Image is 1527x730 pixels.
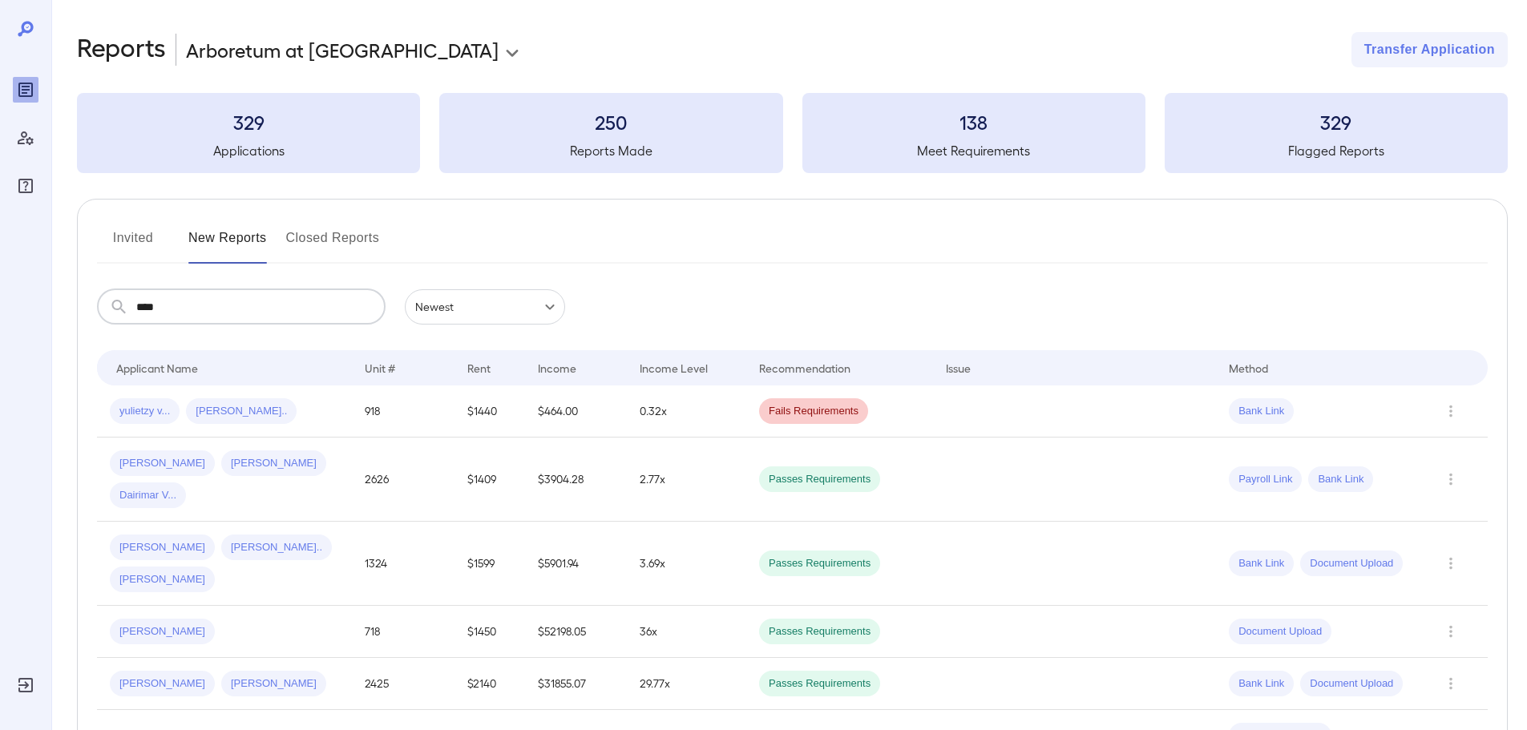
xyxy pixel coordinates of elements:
[759,624,880,639] span: Passes Requirements
[352,522,454,606] td: 1324
[454,606,525,658] td: $1450
[802,109,1145,135] h3: 138
[525,385,627,438] td: $464.00
[538,358,576,377] div: Income
[110,572,215,587] span: [PERSON_NAME]
[186,37,499,63] p: Arboretum at [GEOGRAPHIC_DATA]
[110,624,215,639] span: [PERSON_NAME]
[1438,466,1464,492] button: Row Actions
[13,672,38,698] div: Log Out
[525,606,627,658] td: $52198.05
[1351,32,1508,67] button: Transfer Application
[1229,556,1294,571] span: Bank Link
[1229,472,1302,487] span: Payroll Link
[116,358,198,377] div: Applicant Name
[1165,141,1508,160] h5: Flagged Reports
[1300,676,1403,692] span: Document Upload
[454,438,525,522] td: $1409
[188,225,267,264] button: New Reports
[13,173,38,199] div: FAQ
[405,289,565,325] div: Newest
[640,358,708,377] div: Income Level
[365,358,395,377] div: Unit #
[802,141,1145,160] h5: Meet Requirements
[627,385,746,438] td: 0.32x
[77,32,166,67] h2: Reports
[77,93,1508,173] summary: 329Applications250Reports Made138Meet Requirements329Flagged Reports
[627,606,746,658] td: 36x
[627,522,746,606] td: 3.69x
[186,404,297,419] span: [PERSON_NAME]..
[1438,671,1464,696] button: Row Actions
[221,676,326,692] span: [PERSON_NAME]
[352,438,454,522] td: 2626
[110,456,215,471] span: [PERSON_NAME]
[525,522,627,606] td: $5901.94
[13,125,38,151] div: Manage Users
[110,676,215,692] span: [PERSON_NAME]
[946,358,972,377] div: Issue
[467,358,493,377] div: Rent
[77,109,420,135] h3: 329
[759,556,880,571] span: Passes Requirements
[1438,398,1464,424] button: Row Actions
[286,225,380,264] button: Closed Reports
[1438,619,1464,644] button: Row Actions
[1438,551,1464,576] button: Row Actions
[454,658,525,710] td: $2140
[439,109,782,135] h3: 250
[759,404,868,419] span: Fails Requirements
[1229,358,1268,377] div: Method
[1308,472,1373,487] span: Bank Link
[110,540,215,555] span: [PERSON_NAME]
[352,606,454,658] td: 718
[110,488,186,503] span: Dairimar V...
[221,456,326,471] span: [PERSON_NAME]
[759,358,850,377] div: Recommendation
[525,438,627,522] td: $3904.28
[352,658,454,710] td: 2425
[525,658,627,710] td: $31855.07
[439,141,782,160] h5: Reports Made
[759,472,880,487] span: Passes Requirements
[13,77,38,103] div: Reports
[759,676,880,692] span: Passes Requirements
[1229,404,1294,419] span: Bank Link
[1300,556,1403,571] span: Document Upload
[352,385,454,438] td: 918
[454,522,525,606] td: $1599
[627,658,746,710] td: 29.77x
[1229,624,1331,639] span: Document Upload
[454,385,525,438] td: $1440
[97,225,169,264] button: Invited
[627,438,746,522] td: 2.77x
[1229,676,1294,692] span: Bank Link
[77,141,420,160] h5: Applications
[1165,109,1508,135] h3: 329
[221,540,332,555] span: [PERSON_NAME]..
[110,404,180,419] span: yulietzy v...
